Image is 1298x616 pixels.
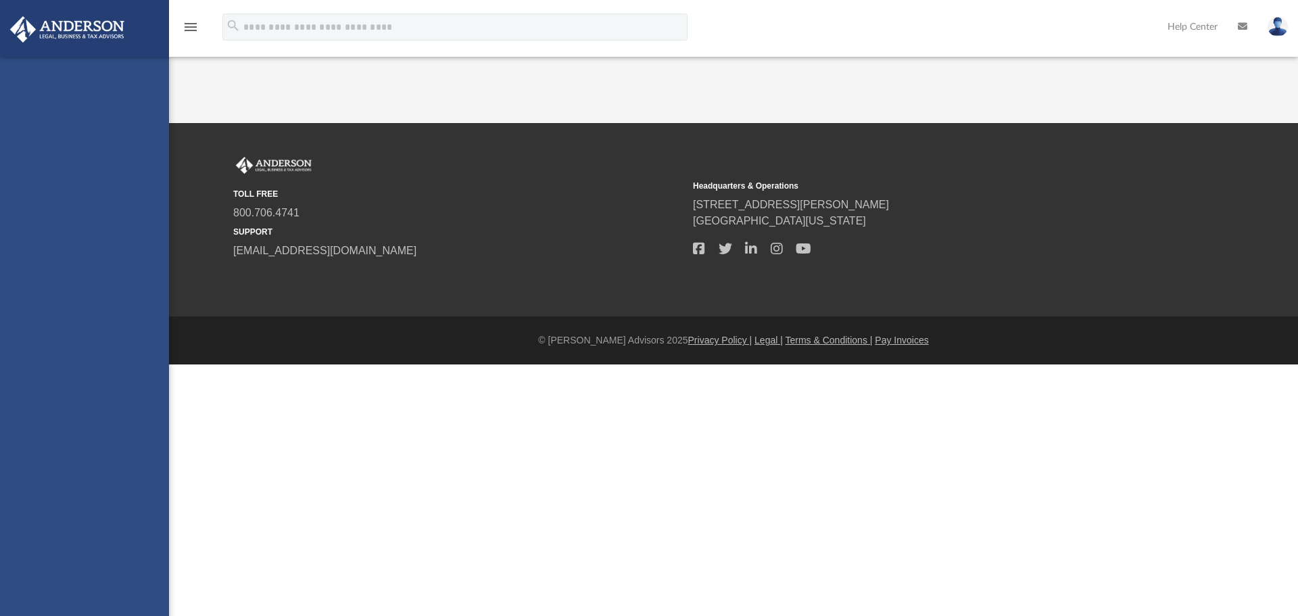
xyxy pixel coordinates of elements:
a: [STREET_ADDRESS][PERSON_NAME] [693,199,889,210]
small: Headquarters & Operations [693,180,1143,192]
a: Terms & Conditions | [786,335,873,346]
img: Anderson Advisors Platinum Portal [233,157,314,174]
a: menu [183,26,199,35]
img: User Pic [1268,17,1288,37]
small: TOLL FREE [233,188,683,200]
img: Anderson Advisors Platinum Portal [6,16,128,43]
a: [EMAIL_ADDRESS][DOMAIN_NAME] [233,245,416,256]
a: Privacy Policy | [688,335,752,346]
a: Legal | [754,335,783,346]
div: © [PERSON_NAME] Advisors 2025 [169,333,1298,348]
a: [GEOGRAPHIC_DATA][US_STATE] [693,215,866,227]
a: Pay Invoices [875,335,928,346]
i: search [226,18,241,33]
a: 800.706.4741 [233,207,299,218]
i: menu [183,19,199,35]
small: SUPPORT [233,226,683,238]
